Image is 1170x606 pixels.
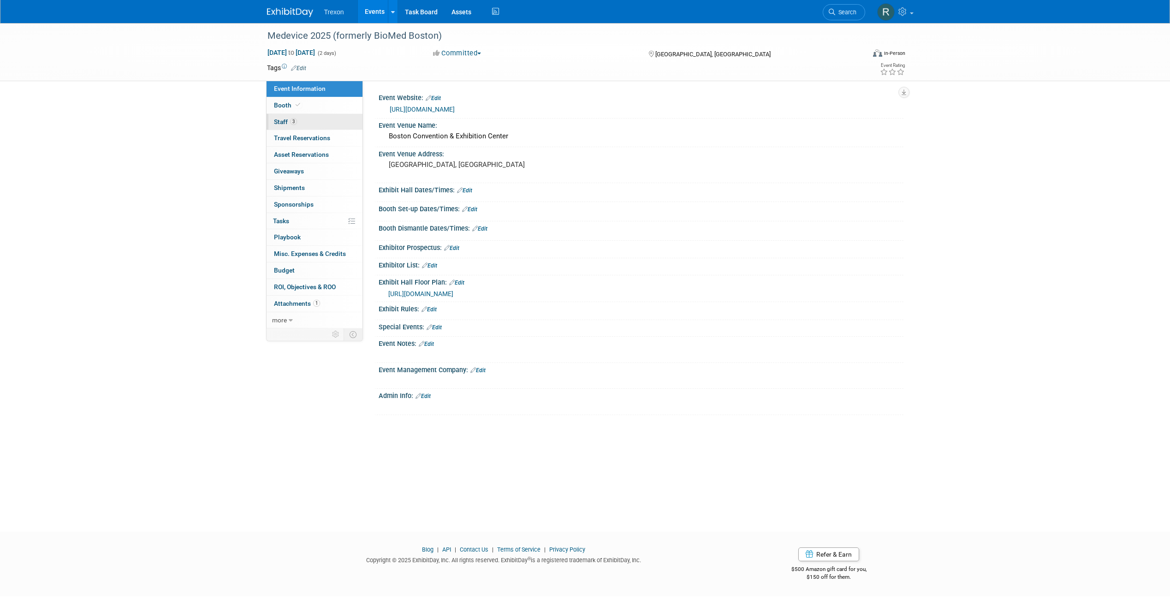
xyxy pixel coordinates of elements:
td: Toggle Event Tabs [344,328,362,340]
a: Edit [449,279,464,286]
span: Tasks [273,217,289,225]
div: In-Person [884,50,905,57]
div: $500 Amazon gift card for you, [754,559,903,581]
a: Edit [291,65,306,71]
span: Booth [274,101,302,109]
a: Shipments [267,180,362,196]
a: Edit [457,187,472,194]
a: [URL][DOMAIN_NAME] [388,290,453,297]
div: Exhibit Hall Floor Plan: [379,275,903,287]
a: Staff3 [267,114,362,130]
div: Exhibitor Prospectus: [379,241,903,253]
a: [URL][DOMAIN_NAME] [390,106,455,113]
i: Booth reservation complete [296,102,300,107]
div: Exhibit Rules: [379,302,903,314]
span: Sponsorships [274,201,314,208]
a: more [267,312,362,328]
span: Travel Reservations [274,134,330,142]
button: Committed [430,48,485,58]
div: Exhibit Hall Dates/Times: [379,183,903,195]
span: [DATE] [DATE] [267,48,315,57]
a: Edit [426,95,441,101]
span: Shipments [274,184,305,191]
a: Edit [422,306,437,313]
a: Budget [267,262,362,279]
span: Misc. Expenses & Credits [274,250,346,257]
a: Booth [267,97,362,113]
div: Booth Set-up Dates/Times: [379,202,903,214]
span: 1 [313,300,320,307]
span: (2 days) [317,50,336,56]
div: Medevice 2025 (formerly BioMed Boston) [264,28,851,44]
div: Event Website: [379,91,903,103]
a: Search [823,4,865,20]
a: Travel Reservations [267,130,362,146]
a: Giveaways [267,163,362,179]
a: ROI, Objectives & ROO [267,279,362,295]
span: Staff [274,118,297,125]
a: Contact Us [460,546,488,553]
sup: ® [528,556,531,561]
a: Tasks [267,213,362,229]
span: Budget [274,267,295,274]
div: Event Venue Address: [379,147,903,159]
a: Blog [422,546,434,553]
a: Asset Reservations [267,147,362,163]
span: 3 [290,118,297,125]
div: Boston Convention & Exhibition Center [386,129,897,143]
a: Privacy Policy [549,546,585,553]
a: Edit [422,262,437,269]
span: [GEOGRAPHIC_DATA], [GEOGRAPHIC_DATA] [655,51,771,58]
div: Event Notes: [379,337,903,349]
img: Randy Ruiz [877,3,895,21]
td: Tags [267,63,306,72]
span: | [490,546,496,553]
span: Search [835,9,856,16]
div: Event Management Company: [379,363,903,375]
a: Edit [416,393,431,399]
a: Terms of Service [497,546,540,553]
span: Event Information [274,85,326,92]
a: Edit [419,341,434,347]
a: Playbook [267,229,362,245]
a: Refer & Earn [798,547,859,561]
span: ROI, Objectives & ROO [274,283,336,291]
div: Special Events: [379,320,903,332]
a: API [442,546,451,553]
a: Attachments1 [267,296,362,312]
span: more [272,316,287,324]
a: Edit [427,324,442,331]
pre: [GEOGRAPHIC_DATA], [GEOGRAPHIC_DATA] [389,160,587,169]
div: Admin Info: [379,389,903,401]
a: Edit [444,245,459,251]
a: Edit [462,206,477,213]
div: Booth Dismantle Dates/Times: [379,221,903,233]
img: Format-Inperson.png [873,49,882,57]
div: $150 off for them. [754,573,903,581]
a: Sponsorships [267,196,362,213]
span: Giveaways [274,167,304,175]
span: Trexon [324,8,344,16]
span: Asset Reservations [274,151,329,158]
div: Event Rating [880,63,905,68]
span: to [287,49,296,56]
span: Playbook [274,233,301,241]
a: Event Information [267,81,362,97]
td: Personalize Event Tab Strip [328,328,344,340]
a: Edit [472,226,487,232]
a: Misc. Expenses & Credits [267,246,362,262]
span: | [542,546,548,553]
span: | [435,546,441,553]
div: Event Format [811,48,906,62]
a: Edit [470,367,486,374]
div: Exhibitor List: [379,258,903,270]
div: Event Venue Name: [379,119,903,130]
img: ExhibitDay [267,8,313,17]
span: | [452,546,458,553]
span: Attachments [274,300,320,307]
div: Copyright © 2025 ExhibitDay, Inc. All rights reserved. ExhibitDay is a registered trademark of Ex... [267,554,741,564]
